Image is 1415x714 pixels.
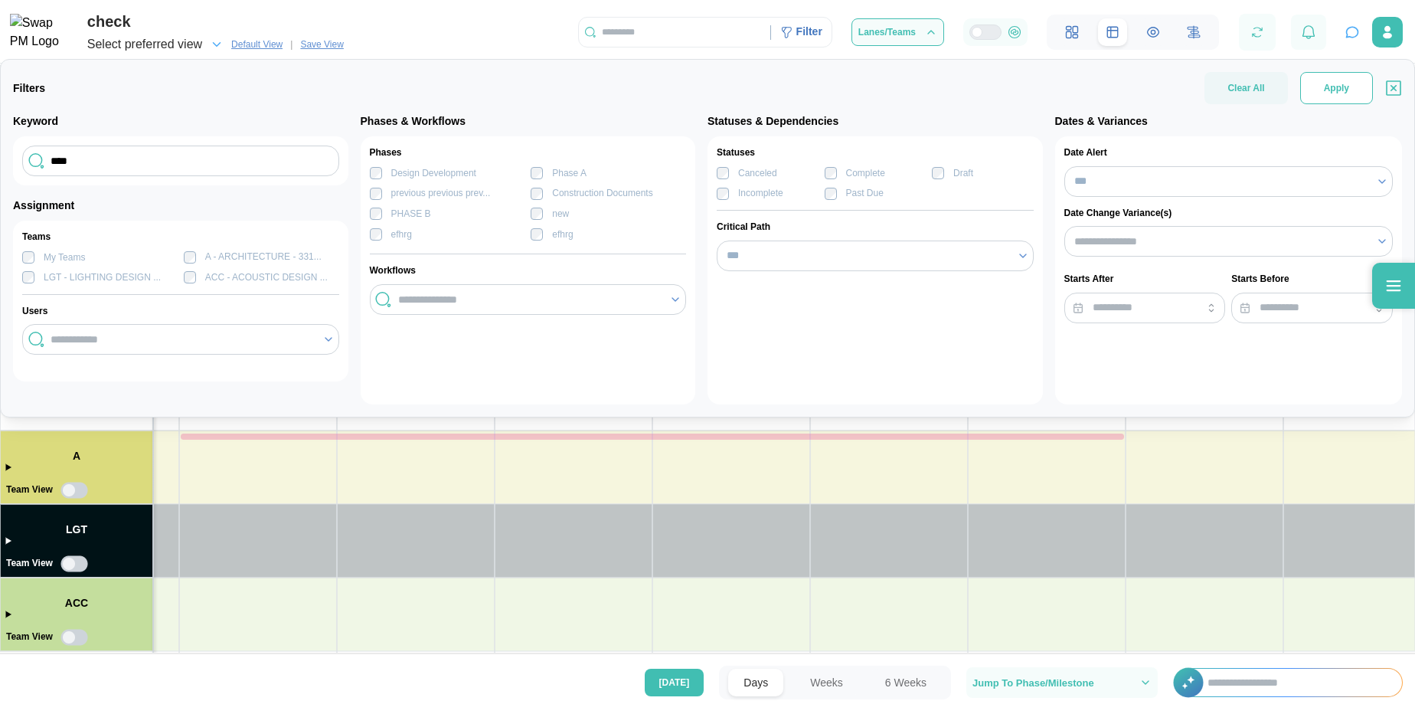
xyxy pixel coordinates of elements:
span: Save View [300,37,343,52]
div: efhrg [552,228,573,242]
div: new [552,207,569,221]
button: Lanes/Teams [851,18,944,46]
button: Clear All [1204,72,1287,104]
span: Lanes/Teams [858,28,916,37]
div: Workflows [370,264,687,278]
div: check [87,10,350,34]
div: Statuses [717,146,1034,160]
div: + [1173,668,1403,697]
div: Users [22,304,339,319]
div: Canceled [738,166,777,181]
button: Save View [294,36,349,53]
div: Teams [22,230,339,244]
span: [DATE] [659,670,690,696]
div: Dates & Variances [1055,113,1403,130]
button: Days [728,669,783,696]
div: previous previous prev... [391,186,491,201]
div: ACC - ACOUSTIC DESIGN ... [205,270,328,285]
div: Starts Before [1231,272,1393,287]
button: Jump To Phase/Milestone [966,667,1158,698]
button: Weeks [795,669,858,696]
div: Starts After [1064,272,1226,287]
button: [DATE] [645,669,704,696]
div: Statuses & Dependencies [707,113,1043,130]
button: Default View [225,36,289,53]
button: Close [1385,80,1402,97]
div: Date Alert [1064,146,1394,160]
span: Clear All [1227,72,1264,104]
button: Refresh Grid [1247,21,1268,43]
span: Default View [231,37,283,52]
span: Select preferred view [87,34,202,55]
div: Phases [370,146,687,160]
div: Complete [846,166,885,181]
div: Design Development [391,166,476,181]
span: Apply [1324,73,1349,103]
div: efhrg [391,228,412,242]
div: Phases & Workflows [361,113,696,130]
div: Keyword [13,113,348,130]
label: My Teams [34,251,85,264]
span: Jump To Phase/Milestone [972,678,1094,688]
div: Critical Path [717,220,1034,234]
div: | [290,38,292,52]
div: Filters [13,80,45,97]
div: PHASE B [391,207,431,221]
div: Filter [771,19,832,45]
div: LGT - LIGHTING DESIGN ... [44,270,161,285]
button: Select preferred view [87,34,224,55]
div: Phase A [552,166,587,181]
div: Incomplete [738,186,783,201]
div: Filter [796,24,822,41]
button: Apply [1300,72,1373,104]
div: A - ARCHITECTURE - 331... [205,250,322,264]
div: Past Due [846,186,884,201]
button: Open project assistant [1341,21,1363,43]
div: Construction Documents [552,186,652,201]
div: Draft [953,166,973,181]
div: Assignment [13,198,348,215]
button: 6 Weeks [870,669,942,696]
div: Date Change Variance(s) [1064,206,1394,221]
img: Swap PM Logo [10,14,72,52]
